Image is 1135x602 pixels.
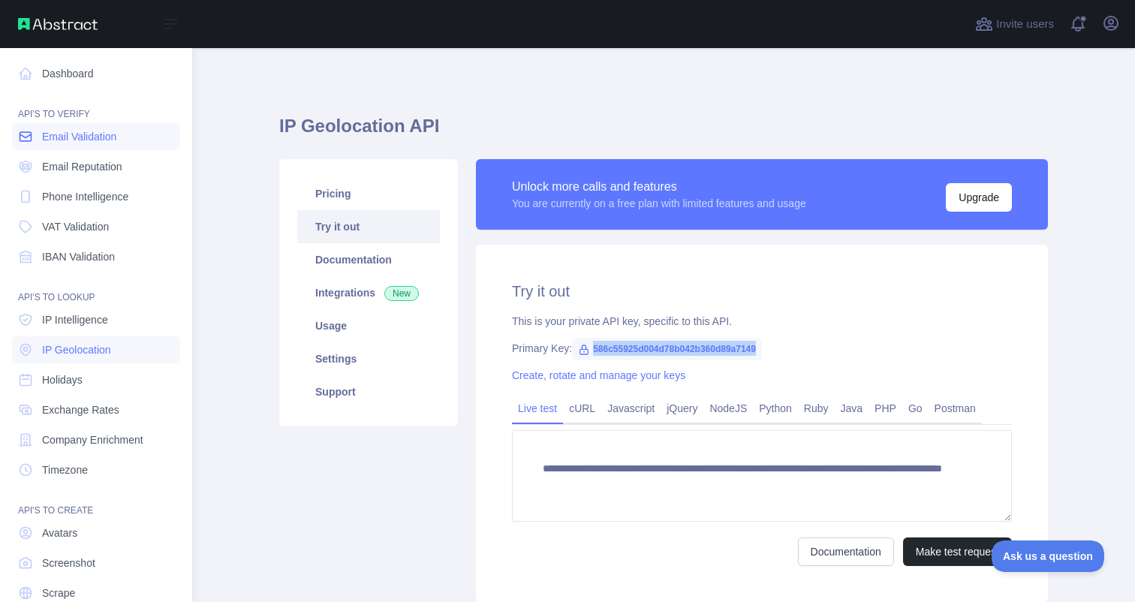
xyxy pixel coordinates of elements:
[42,249,115,264] span: IBAN Validation
[42,525,77,540] span: Avatars
[12,336,180,363] a: IP Geolocation
[297,177,440,210] a: Pricing
[42,312,108,327] span: IP Intelligence
[512,341,1012,356] div: Primary Key:
[512,281,1012,302] h2: Try it out
[903,537,1012,566] button: Make test request
[42,129,116,144] span: Email Validation
[297,309,440,342] a: Usage
[563,396,601,420] a: cURL
[996,16,1054,33] span: Invite users
[992,540,1105,572] iframe: Toggle Customer Support
[12,396,180,423] a: Exchange Rates
[12,60,180,87] a: Dashboard
[18,18,98,30] img: Abstract API
[297,243,440,276] a: Documentation
[512,396,563,420] a: Live test
[297,375,440,408] a: Support
[297,342,440,375] a: Settings
[12,456,180,483] a: Timezone
[929,396,982,420] a: Postman
[12,549,180,576] a: Screenshot
[12,519,180,546] a: Avatars
[661,396,703,420] a: jQuery
[42,189,128,204] span: Phone Intelligence
[12,213,180,240] a: VAT Validation
[972,12,1057,36] button: Invite users
[279,114,1048,150] h1: IP Geolocation API
[12,90,180,120] div: API'S TO VERIFY
[12,306,180,333] a: IP Intelligence
[512,196,806,211] div: You are currently on a free plan with limited features and usage
[42,555,95,570] span: Screenshot
[12,243,180,270] a: IBAN Validation
[42,372,83,387] span: Holidays
[297,210,440,243] a: Try it out
[512,314,1012,329] div: This is your private API key, specific to this API.
[42,219,109,234] span: VAT Validation
[42,432,143,447] span: Company Enrichment
[798,537,894,566] a: Documentation
[601,396,661,420] a: Javascript
[798,396,835,420] a: Ruby
[42,159,122,174] span: Email Reputation
[42,402,119,417] span: Exchange Rates
[297,276,440,309] a: Integrations New
[703,396,753,420] a: NodeJS
[512,178,806,196] div: Unlock more calls and features
[12,426,180,453] a: Company Enrichment
[12,273,180,303] div: API'S TO LOOKUP
[869,396,902,420] a: PHP
[42,462,88,477] span: Timezone
[946,183,1012,212] button: Upgrade
[12,486,180,516] div: API'S TO CREATE
[12,123,180,150] a: Email Validation
[572,338,762,360] span: 586c55925d004d78b042b360d89a7149
[12,366,180,393] a: Holidays
[835,396,869,420] a: Java
[42,585,75,600] span: Scrape
[12,183,180,210] a: Phone Intelligence
[512,369,685,381] a: Create, rotate and manage your keys
[902,396,929,420] a: Go
[384,286,419,301] span: New
[12,153,180,180] a: Email Reputation
[753,396,798,420] a: Python
[42,342,111,357] span: IP Geolocation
